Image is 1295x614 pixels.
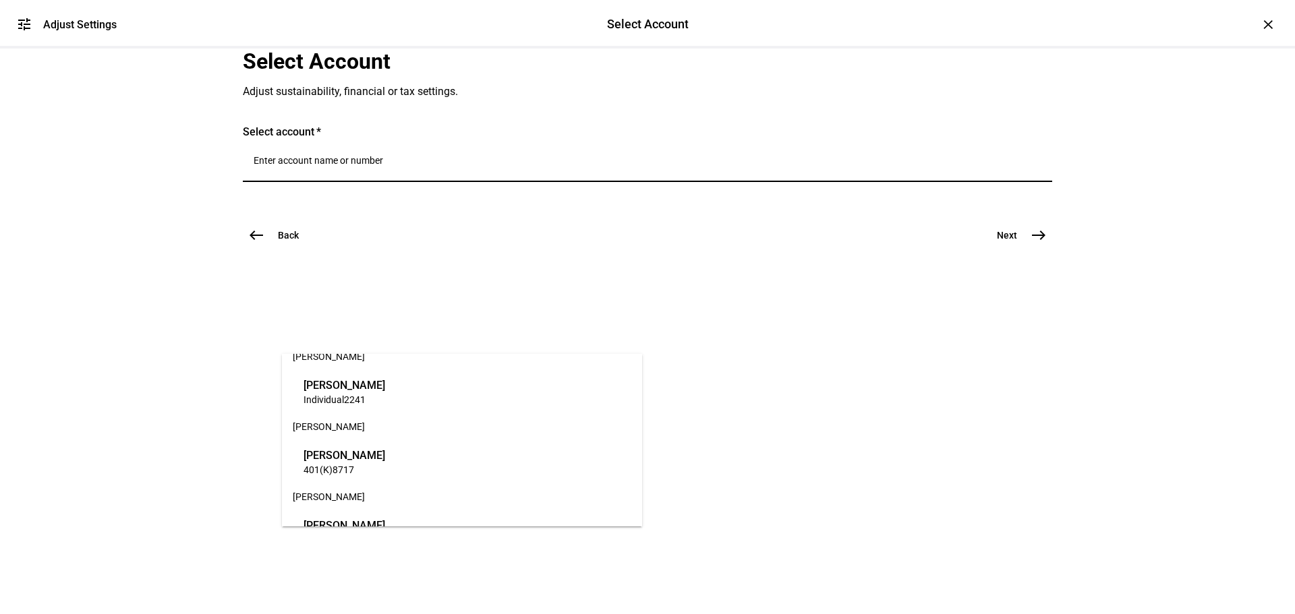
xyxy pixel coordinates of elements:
button: Back [243,222,315,249]
div: Select account [243,125,1052,139]
div: × [1257,13,1279,35]
div: Select Account [607,16,689,33]
span: 8717 [333,464,354,475]
span: [PERSON_NAME] [293,351,365,362]
span: [PERSON_NAME] [304,448,385,463]
span: Individual [304,394,344,405]
span: 401(K) [304,464,333,475]
span: Back [278,228,299,242]
span: [PERSON_NAME] [293,421,365,432]
span: [PERSON_NAME] [304,377,385,393]
mat-icon: east [1031,227,1047,243]
span: [PERSON_NAME] [304,518,385,533]
div: Adjust sustainability, financial or tax settings. [243,85,850,98]
div: Pilar Gerasimo [300,444,388,479]
div: Kyle D Pederson [300,374,388,409]
mat-icon: west [248,227,264,243]
input: Number [254,155,1041,166]
span: [PERSON_NAME] [293,491,365,502]
button: Next [981,222,1052,249]
span: Next [997,228,1017,242]
div: Sarah Marie Zweber [300,514,388,549]
div: Adjust Settings [43,18,117,31]
mat-icon: tune [16,16,32,32]
div: Select Account [243,49,850,74]
span: 2241 [344,394,366,405]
